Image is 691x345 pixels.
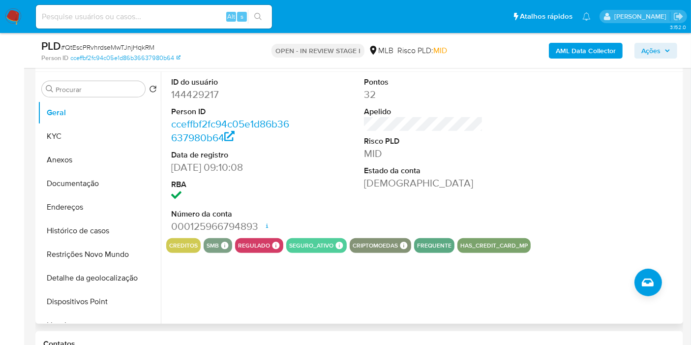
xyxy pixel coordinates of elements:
button: Anexos [38,148,161,172]
button: Retornar ao pedido padrão [149,85,157,96]
a: cceffbf2fc94c05e1d86b36637980b64 [171,117,289,145]
dt: Número da conta [171,209,290,220]
span: # QtEscPRvhrdseMwTJnjHqkRM [61,42,154,52]
span: 3.152.0 [670,23,686,31]
button: KYC [38,125,161,148]
span: Atalhos rápidos [520,11,572,22]
button: smb [207,244,219,248]
input: Pesquise usuários ou casos... [36,10,272,23]
b: AML Data Collector [556,43,616,59]
a: cceffbf2fc94c05e1d86b36637980b64 [70,54,180,63]
dt: Person ID [171,106,290,117]
button: Ações [634,43,677,59]
button: seguro_ativo [289,244,333,248]
button: creditos [169,244,198,248]
dt: Pontos [364,77,483,88]
dd: [DATE] 09:10:08 [171,160,290,174]
span: Alt [227,12,235,21]
span: Risco PLD: [397,45,447,56]
dd: [DEMOGRAPHIC_DATA] [364,176,483,190]
button: Geral [38,101,161,125]
span: MID [433,45,447,56]
button: AML Data Collector [549,43,623,59]
dd: 000125966794893 [171,220,290,233]
button: Lista Interna [38,314,161,337]
button: Procurar [46,85,54,93]
dd: MID [364,147,483,160]
button: Histórico de casos [38,219,161,243]
button: Restrições Novo Mundo [38,243,161,266]
div: MLB [368,45,393,56]
button: criptomoedas [353,244,398,248]
input: Procurar [56,85,141,94]
button: Endereços [38,195,161,219]
button: frequente [417,244,451,248]
dt: ID do usuário [171,77,290,88]
b: Person ID [41,54,68,63]
button: regulado [238,244,270,248]
dt: Apelido [364,106,483,117]
button: search-icon [248,10,268,24]
button: has_credit_card_mp [460,244,528,248]
b: PLD [41,38,61,54]
dt: Data de registro [171,150,290,160]
button: Dispositivos Point [38,290,161,314]
span: Ações [641,43,661,59]
dt: Estado da conta [364,165,483,176]
button: Documentação [38,172,161,195]
a: Notificações [582,12,591,21]
dt: Risco PLD [364,136,483,147]
dd: 144429217 [171,88,290,101]
dt: RBA [171,179,290,190]
p: lucas.barboza@mercadolivre.com [614,12,670,21]
a: Sair [673,11,684,22]
button: Detalhe da geolocalização [38,266,161,290]
p: OPEN - IN REVIEW STAGE I [271,44,364,58]
dd: 32 [364,88,483,101]
span: s [240,12,243,21]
